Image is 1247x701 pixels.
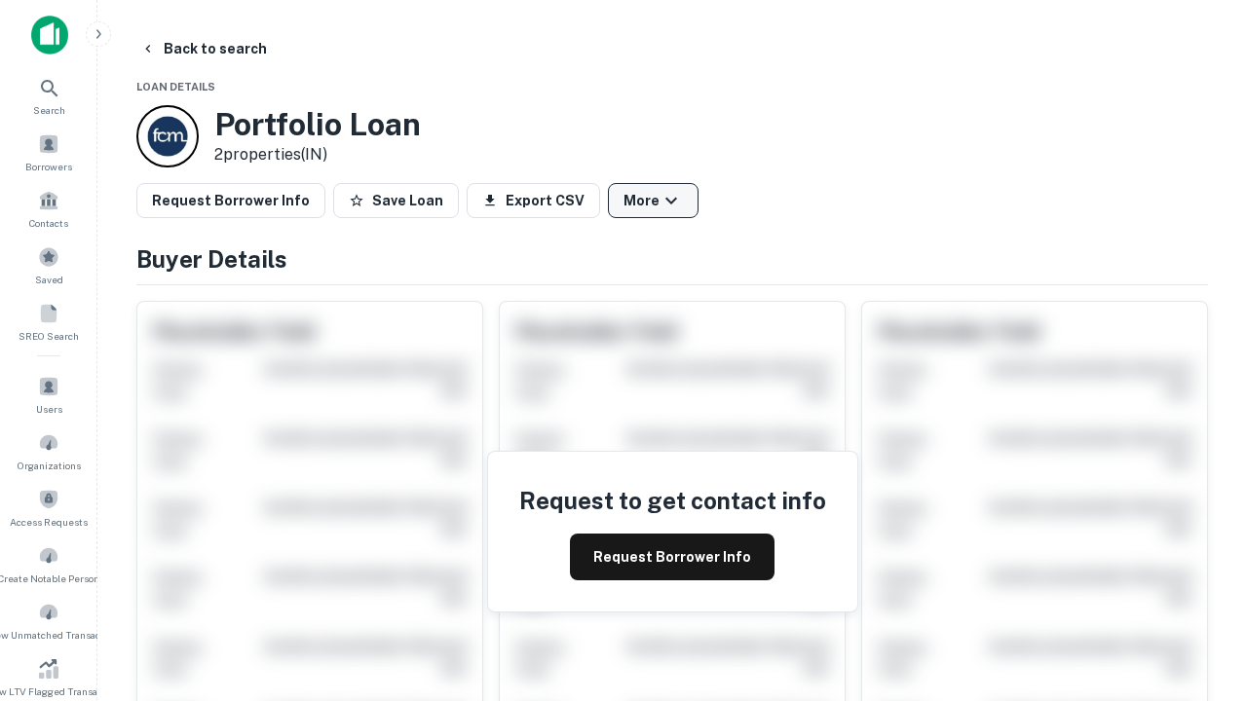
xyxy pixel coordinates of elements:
[136,241,1208,277] h4: Buyer Details
[519,483,826,518] h4: Request to get contact info
[570,534,775,580] button: Request Borrower Info
[608,183,699,218] button: More
[29,215,68,231] span: Contacts
[35,272,63,287] span: Saved
[214,106,421,143] h3: Portfolio Loan
[1150,483,1247,576] iframe: Chat Widget
[136,81,215,92] span: Loan Details
[6,424,92,477] a: Organizations
[18,458,81,473] span: Organizations
[6,481,92,534] a: Access Requests
[6,69,92,122] a: Search
[31,16,68,55] img: capitalize-icon.png
[136,183,325,218] button: Request Borrower Info
[6,368,92,421] a: Users
[6,126,92,178] a: Borrowers
[36,401,62,417] span: Users
[467,183,600,218] button: Export CSV
[132,31,275,66] button: Back to search
[6,537,92,590] a: Create Notable Person
[6,594,92,646] a: Review Unmatched Transactions
[19,328,79,344] span: SREO Search
[214,143,421,166] p: 2 properties (IN)
[6,295,92,348] a: SREO Search
[6,239,92,291] a: Saved
[25,159,72,174] span: Borrowers
[6,182,92,235] a: Contacts
[33,102,65,118] span: Search
[10,514,88,530] span: Access Requests
[333,183,459,218] button: Save Loan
